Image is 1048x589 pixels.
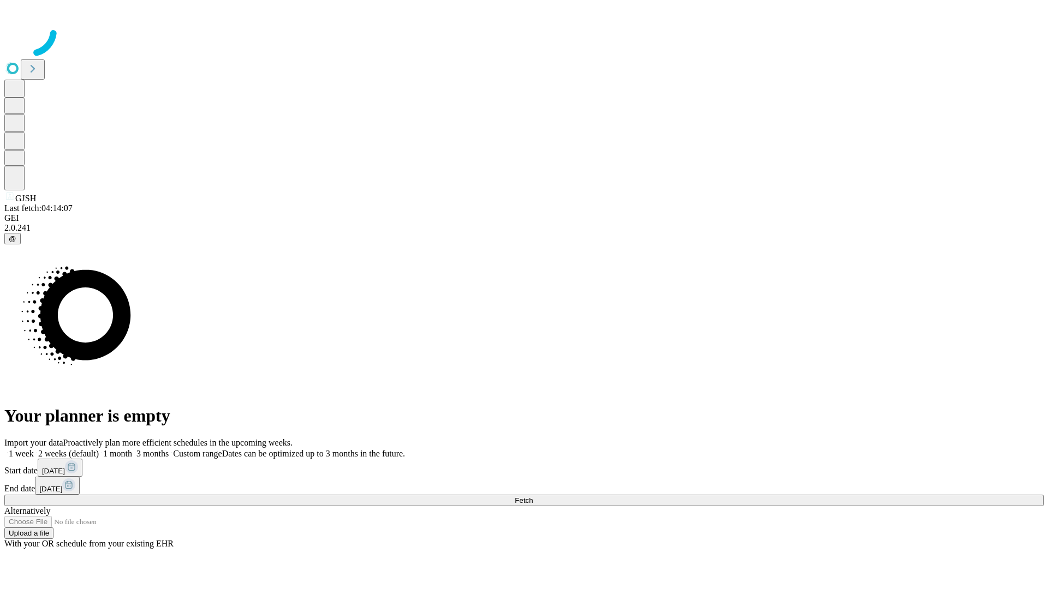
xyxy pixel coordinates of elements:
[4,477,1044,495] div: End date
[4,506,50,515] span: Alternatively
[63,438,293,447] span: Proactively plan more efficient schedules in the upcoming weeks.
[15,194,36,203] span: GJSH
[173,449,222,458] span: Custom range
[103,449,132,458] span: 1 month
[9,449,34,458] span: 1 week
[4,438,63,447] span: Import your data
[35,477,80,495] button: [DATE]
[4,495,1044,506] button: Fetch
[4,223,1044,233] div: 2.0.241
[38,449,99,458] span: 2 weeks (default)
[136,449,169,458] span: 3 months
[4,233,21,244] button: @
[515,496,533,504] span: Fetch
[39,485,62,493] span: [DATE]
[4,203,73,213] span: Last fetch: 04:14:07
[4,539,174,548] span: With your OR schedule from your existing EHR
[42,467,65,475] span: [DATE]
[9,235,16,243] span: @
[4,213,1044,223] div: GEI
[4,527,53,539] button: Upload a file
[4,406,1044,426] h1: Your planner is empty
[38,459,82,477] button: [DATE]
[4,459,1044,477] div: Start date
[222,449,405,458] span: Dates can be optimized up to 3 months in the future.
